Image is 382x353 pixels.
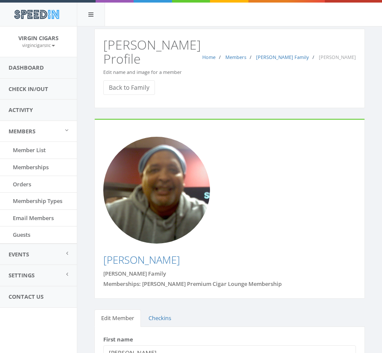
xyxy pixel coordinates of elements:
a: Home [202,54,216,60]
a: Edit Member [94,309,141,327]
a: Members [225,54,246,60]
h2: [PERSON_NAME] Profile [103,38,356,66]
div: [PERSON_NAME] Family [103,270,356,278]
a: Checkins [142,309,178,327]
label: First name [103,335,133,344]
span: Contact Us [9,293,44,300]
a: virgincigarsllc [22,41,55,49]
img: speedin_logo.png [10,6,63,22]
span: Settings [9,271,35,279]
a: [PERSON_NAME] [103,253,180,267]
span: Virgin Cigars [18,34,58,42]
small: virgincigarsllc [22,42,55,48]
span: Events [9,250,29,258]
small: Edit name and image for a member [103,69,182,75]
span: [PERSON_NAME] [319,54,356,60]
a: [PERSON_NAME] Family [256,54,309,60]
div: Memberships: [PERSON_NAME] Premium Cigar Lounge Membership [103,280,356,288]
span: Email Members [13,214,54,222]
a: Back to Family [103,80,155,95]
img: Photo [103,137,210,244]
span: Members [9,127,35,135]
